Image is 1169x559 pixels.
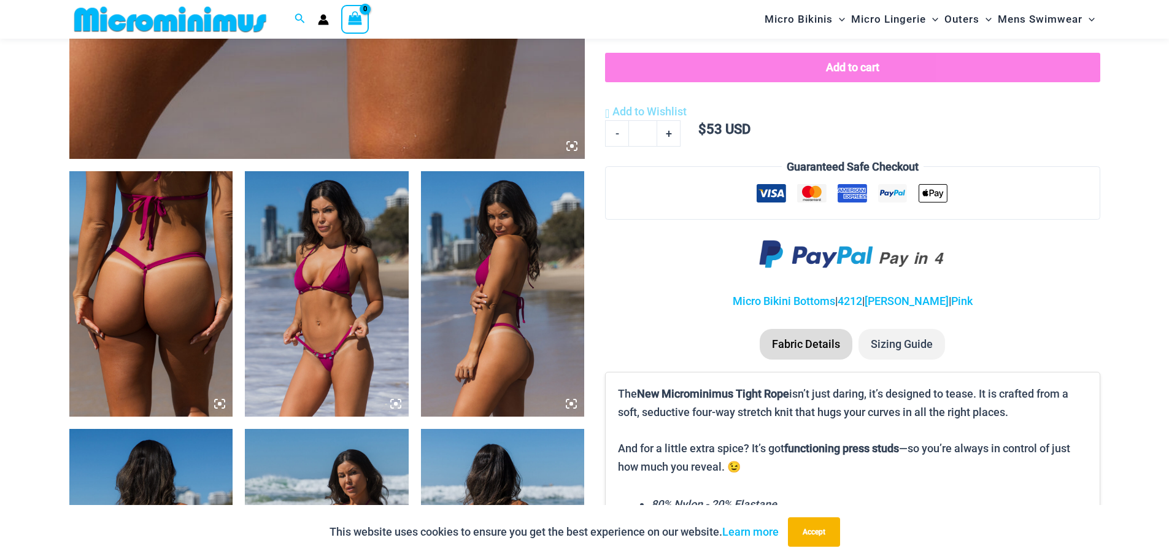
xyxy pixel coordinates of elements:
a: 4212 [838,295,862,307]
button: Add to cart [605,53,1100,82]
a: Micro LingerieMenu ToggleMenu Toggle [848,4,941,35]
b: New Microminimus Tight Rope [637,387,789,400]
a: OutersMenu ToggleMenu Toggle [941,4,995,35]
span: Micro Lingerie [851,4,926,35]
img: MM SHOP LOGO FLAT [69,6,271,33]
b: functioning press studs [784,442,899,455]
li: Fabric Details [760,329,852,360]
button: Accept [788,517,840,547]
input: Product quantity [628,120,657,146]
span: Add to Wishlist [612,105,687,118]
span: Menu Toggle [833,4,845,35]
a: Learn more [722,525,779,538]
img: Tight Rope Pink 319 Top 4212 Micro [421,171,585,417]
a: [PERSON_NAME] [865,295,949,307]
a: Micro Bikini Bottoms [733,295,835,307]
em: 80% Nylon - 20% Elastane [651,498,777,511]
nav: Site Navigation [760,2,1100,37]
li: Sizing Guide [858,329,945,360]
legend: Guaranteed Safe Checkout [782,158,924,176]
p: The isn’t just daring, it’s designed to tease. It is crafted from a soft, seductive four-way stre... [618,385,1087,476]
a: Mens SwimwearMenu ToggleMenu Toggle [995,4,1098,35]
bdi: 53 USD [698,121,750,137]
span: Menu Toggle [1082,4,1095,35]
a: Search icon link [295,12,306,27]
a: Pink [951,295,973,307]
span: Micro Bikinis [765,4,833,35]
a: Micro BikinisMenu ToggleMenu Toggle [762,4,848,35]
a: Add to Wishlist [605,102,687,121]
span: Menu Toggle [979,4,992,35]
a: Account icon link [318,14,329,25]
p: | | | [605,292,1100,310]
span: Mens Swimwear [998,4,1082,35]
span: Menu Toggle [926,4,938,35]
span: $ [698,121,706,137]
a: - [605,120,628,146]
a: + [657,120,681,146]
img: Tight Rope Pink 319 4212 Micro [69,171,233,417]
span: Outers [944,4,979,35]
img: Tight Rope Pink 319 Top 4212 Micro [245,171,409,417]
a: View Shopping Cart, empty [341,5,369,33]
p: This website uses cookies to ensure you get the best experience on our website. [330,523,779,541]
